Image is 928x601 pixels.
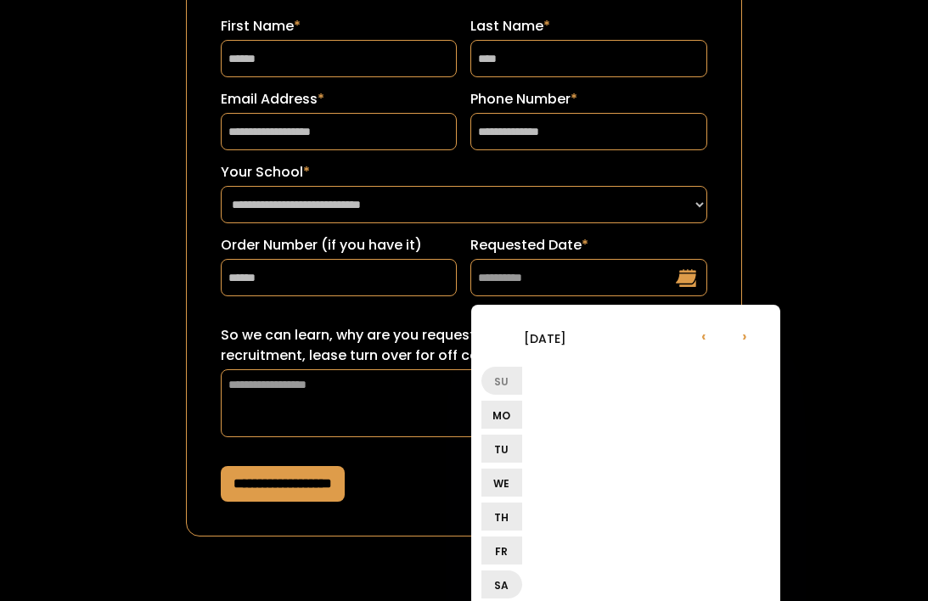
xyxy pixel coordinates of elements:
[481,367,522,395] li: Su
[481,469,522,497] li: We
[481,536,522,564] li: Fr
[221,235,458,256] label: Order Number (if you have it)
[221,89,458,110] label: Email Address
[481,570,522,598] li: Sa
[470,16,707,37] label: Last Name
[481,435,522,463] li: Tu
[481,401,522,429] li: Mo
[481,317,609,358] li: [DATE]
[481,503,522,531] li: Th
[221,325,708,366] label: So we can learn, why are you requesting this date? (ex: sorority recruitment, lease turn over for...
[470,89,707,110] label: Phone Number
[470,235,707,256] label: Requested Date
[221,162,708,183] label: Your School
[724,315,765,356] li: ›
[221,16,458,37] label: First Name
[683,315,724,356] li: ‹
